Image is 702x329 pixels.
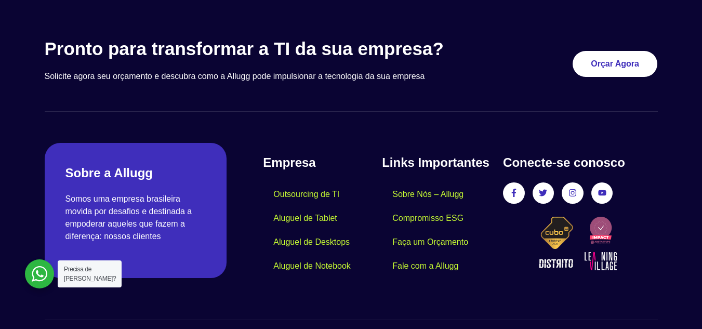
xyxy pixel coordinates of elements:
[650,279,702,329] div: Widget de chat
[65,164,206,182] h2: Sobre a Allugg
[45,70,492,83] p: Solicite agora seu orçamento e descubra como a Allugg pode impulsionar a tecnologia da sua empresa
[650,279,702,329] iframe: Chat Widget
[382,230,479,254] a: Faça um Orçamento
[591,60,639,68] span: Orçar Agora
[382,182,474,206] a: Sobre Nós – Allugg
[382,182,493,278] nav: Menu
[263,254,361,278] a: Aluguel de Notebook
[382,153,493,172] h4: Links Importantes
[263,182,382,278] nav: Menu
[64,266,116,282] span: Precisa de [PERSON_NAME]?
[503,153,657,172] h4: Conecte-se conosco
[382,254,469,278] a: Fale com a Allugg
[573,51,657,77] a: Orçar Agora
[65,193,206,243] p: Somos uma empresa brasileira movida por desafios e destinada a empoderar aqueles que fazem a dife...
[382,206,474,230] a: Compromisso ESG
[263,182,350,206] a: Outsourcing de TI
[45,38,492,60] h3: Pronto para transformar a TI da sua empresa?
[263,153,382,172] h4: Empresa
[263,206,347,230] a: Aluguel de Tablet
[263,230,360,254] a: Aluguel de Desktops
